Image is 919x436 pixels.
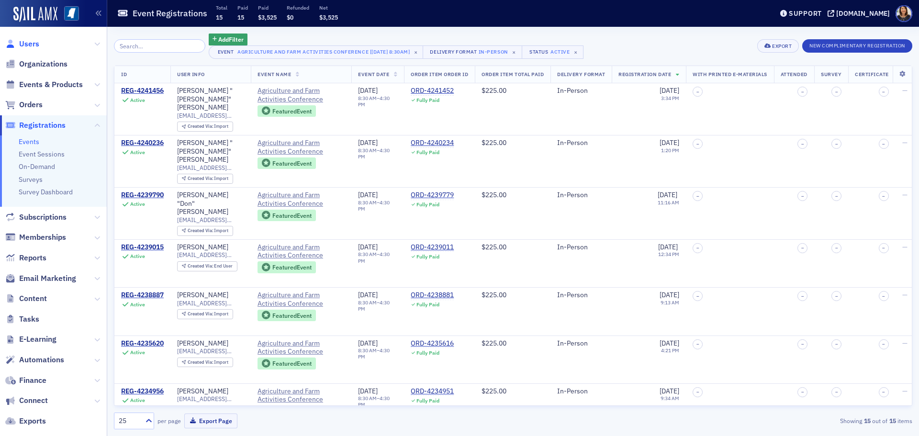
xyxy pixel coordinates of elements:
[5,39,39,49] a: Users
[358,291,378,299] span: [DATE]
[121,291,164,300] a: REG-4238887
[416,254,439,260] div: Fully Paid
[902,387,908,395] span: —
[19,375,46,386] span: Finance
[482,291,506,299] span: $225.00
[557,291,605,300] div: In-Person
[416,302,439,308] div: Fully Paid
[258,387,345,404] a: Agriculture and Farm Activities Conference
[121,339,164,348] a: REG-4235620
[121,71,127,78] span: ID
[177,347,244,355] span: [EMAIL_ADDRESS][DOMAIN_NAME]
[177,300,244,307] span: [EMAIL_ADDRESS][DOMAIN_NAME]
[237,13,244,21] span: 15
[411,191,454,200] a: ORD-4239779
[177,191,244,216] a: [PERSON_NAME] "Don" [PERSON_NAME]
[887,416,897,425] strong: 15
[177,243,228,252] div: [PERSON_NAME]
[411,291,454,300] a: ORD-4238881
[130,349,145,356] div: Active
[121,243,164,252] div: REG-4239015
[835,245,838,251] span: –
[482,190,506,199] span: $225.00
[411,243,454,252] a: ORD-4239011
[482,243,506,251] span: $225.00
[19,273,76,284] span: Email Marketing
[660,86,679,95] span: [DATE]
[188,227,214,234] span: Created Via :
[902,339,908,347] span: —
[801,141,804,147] span: –
[177,387,228,396] div: [PERSON_NAME]
[130,397,145,403] div: Active
[661,395,679,402] time: 9:34 AM
[121,191,164,200] div: REG-4239790
[258,291,345,308] span: Agriculture and Farm Activities Conference
[177,71,205,78] span: User Info
[482,86,506,95] span: $225.00
[802,41,912,49] a: New Complimentary Registration
[5,100,43,110] a: Orders
[801,293,804,299] span: –
[177,139,244,164] a: [PERSON_NAME] "[PERSON_NAME]" [PERSON_NAME]
[358,347,397,360] div: –
[5,273,76,284] a: Email Marketing
[358,147,390,160] time: 4:30 PM
[882,341,885,347] span: –
[188,228,229,234] div: Import
[188,176,229,181] div: Import
[177,358,233,368] div: Created Via: Import
[882,141,885,147] span: –
[188,359,214,365] span: Created Via :
[411,387,454,396] a: ORD-4234951
[19,150,65,158] a: Event Sessions
[119,416,140,426] div: 25
[218,35,244,44] span: Add Filter
[19,162,55,171] a: On-Demand
[557,339,605,348] div: In-Person
[550,49,570,55] div: Active
[177,87,244,112] div: [PERSON_NAME] "[PERSON_NAME]" [PERSON_NAME]
[258,87,345,103] a: Agriculture and Farm Activities Conference
[258,243,345,260] a: Agriculture and Farm Activities Conference
[358,347,390,360] time: 4:30 PM
[258,157,316,169] div: Featured Event
[835,193,838,199] span: –
[658,199,679,206] time: 11:16 AM
[130,253,145,259] div: Active
[358,200,397,212] div: –
[358,395,397,408] div: –
[902,190,908,199] span: —
[801,89,804,95] span: –
[130,149,145,156] div: Active
[358,95,390,108] time: 4:30 PM
[5,314,39,324] a: Tasks
[319,4,338,11] p: Net
[216,13,223,21] span: 15
[188,312,229,317] div: Import
[121,87,164,95] a: REG-4241456
[258,210,316,222] div: Featured Event
[133,8,207,19] h1: Event Registrations
[121,387,164,396] div: REG-4234956
[358,395,377,402] time: 8:30 AM
[19,188,73,196] a: Survey Dashboard
[411,139,454,147] a: ORD-4240234
[557,71,605,78] span: Delivery Format
[13,7,57,22] a: SailAMX
[287,13,293,21] span: $0
[258,191,345,208] span: Agriculture and Farm Activities Conference
[802,39,912,53] button: New Complimentary Registration
[772,44,792,49] div: Export
[801,389,804,395] span: –
[258,339,345,356] a: Agriculture and Farm Activities Conference
[660,291,679,299] span: [DATE]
